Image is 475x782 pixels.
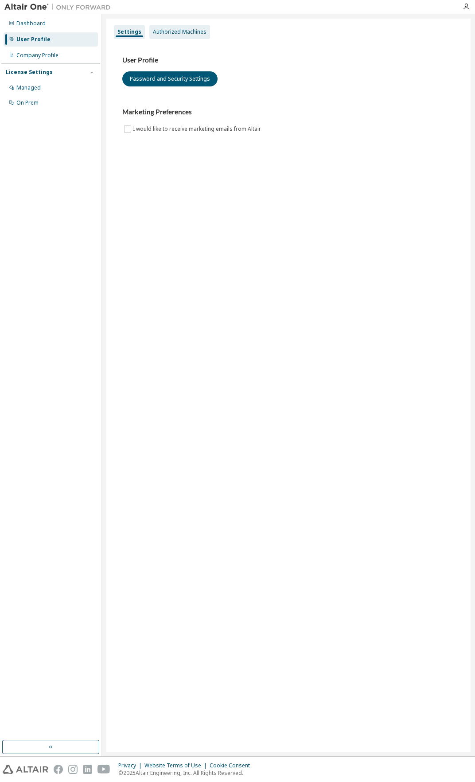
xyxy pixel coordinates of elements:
div: Managed [16,84,41,91]
div: Settings [117,28,141,35]
h3: Marketing Preferences [122,108,455,117]
div: User Profile [16,36,51,43]
img: facebook.svg [54,765,63,774]
div: License Settings [6,69,53,76]
div: Dashboard [16,20,46,27]
img: linkedin.svg [83,765,92,774]
h3: User Profile [122,56,455,65]
div: Cookie Consent [210,762,255,769]
img: youtube.svg [97,765,110,774]
button: Password and Security Settings [122,71,218,86]
img: altair_logo.svg [3,765,48,774]
img: Altair One [4,3,115,12]
label: I would like to receive marketing emails from Altair [133,124,263,134]
div: Authorized Machines [153,28,206,35]
div: Website Terms of Use [144,762,210,769]
div: Company Profile [16,52,58,59]
img: instagram.svg [68,765,78,774]
p: © 2025 Altair Engineering, Inc. All Rights Reserved. [118,769,255,777]
div: On Prem [16,99,39,106]
div: Privacy [118,762,144,769]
